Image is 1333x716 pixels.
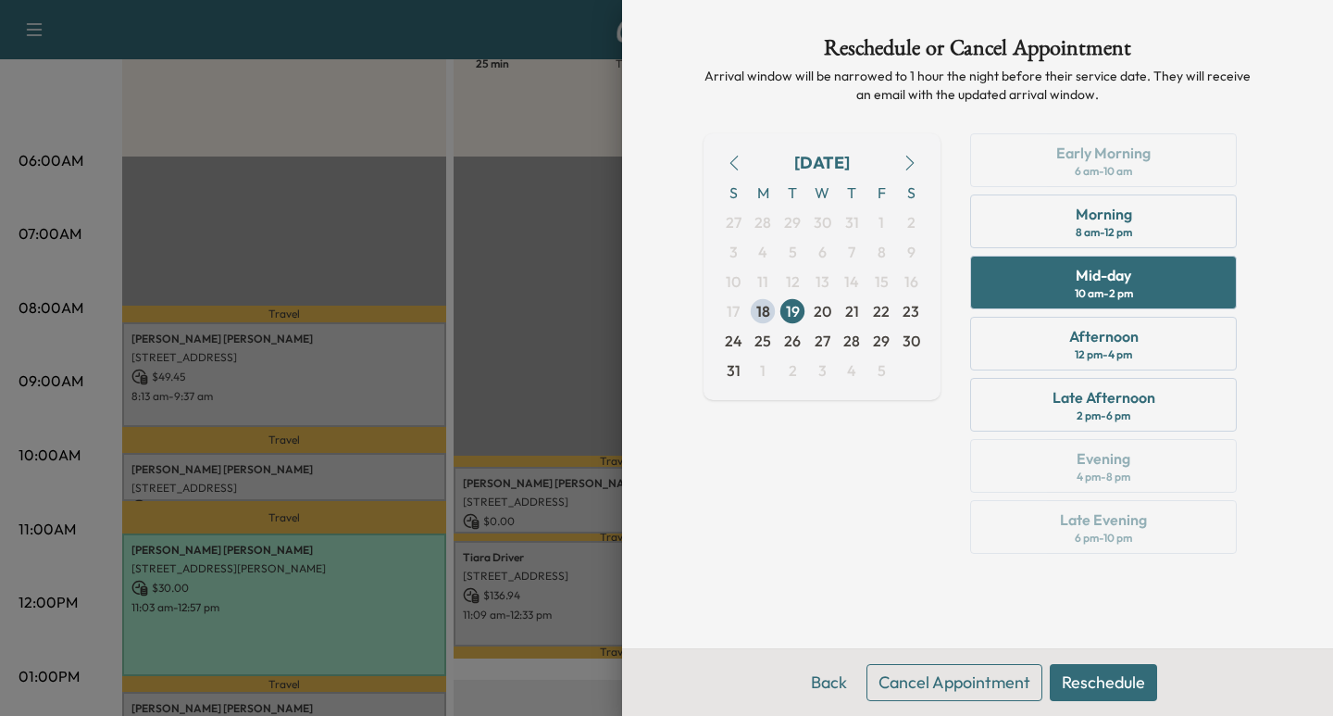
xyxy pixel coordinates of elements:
span: T [837,178,866,207]
span: 5 [878,359,886,382]
div: 2 pm - 6 pm [1077,408,1130,423]
span: 7 [848,241,855,263]
span: S [718,178,748,207]
div: 12 pm - 4 pm [1075,347,1132,362]
span: S [896,178,926,207]
span: 18 [756,300,770,322]
span: 27 [726,211,741,233]
p: Arrival window will be narrowed to 1 hour the night before their service date. They will receive ... [704,67,1252,104]
span: 1 [878,211,884,233]
span: 19 [786,300,800,322]
span: 2 [907,211,916,233]
span: 10 [726,270,741,293]
div: Late Afternoon [1053,386,1155,408]
button: Cancel Appointment [866,664,1042,701]
span: 24 [725,330,742,352]
span: 25 [754,330,771,352]
span: 28 [843,330,860,352]
span: 16 [904,270,918,293]
span: M [748,178,778,207]
span: 17 [727,300,740,322]
span: 28 [754,211,771,233]
span: T [778,178,807,207]
span: 14 [844,270,859,293]
span: 31 [845,211,859,233]
span: 30 [903,330,920,352]
h1: Reschedule or Cancel Appointment [704,37,1252,67]
span: 13 [816,270,829,293]
span: 30 [814,211,831,233]
button: Reschedule [1050,664,1157,701]
div: 8 am - 12 pm [1076,225,1132,240]
span: 4 [758,241,767,263]
span: 26 [784,330,801,352]
span: 20 [814,300,831,322]
span: 11 [757,270,768,293]
span: 12 [786,270,800,293]
span: F [866,178,896,207]
span: 29 [873,330,890,352]
span: 2 [789,359,797,382]
span: 5 [789,241,797,263]
span: 3 [818,359,827,382]
span: 27 [815,330,830,352]
span: 22 [873,300,890,322]
button: Back [799,664,859,701]
span: 3 [729,241,738,263]
div: Mid-day [1076,264,1131,286]
span: 29 [784,211,801,233]
span: 9 [907,241,916,263]
span: W [807,178,837,207]
span: 4 [847,359,856,382]
span: 23 [903,300,919,322]
span: 15 [875,270,889,293]
div: [DATE] [794,150,850,176]
div: Morning [1076,203,1132,225]
span: 1 [760,359,766,382]
div: 10 am - 2 pm [1075,286,1133,301]
span: 8 [878,241,886,263]
span: 21 [845,300,859,322]
div: Afternoon [1069,325,1139,347]
span: 31 [727,359,741,382]
span: 6 [818,241,827,263]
